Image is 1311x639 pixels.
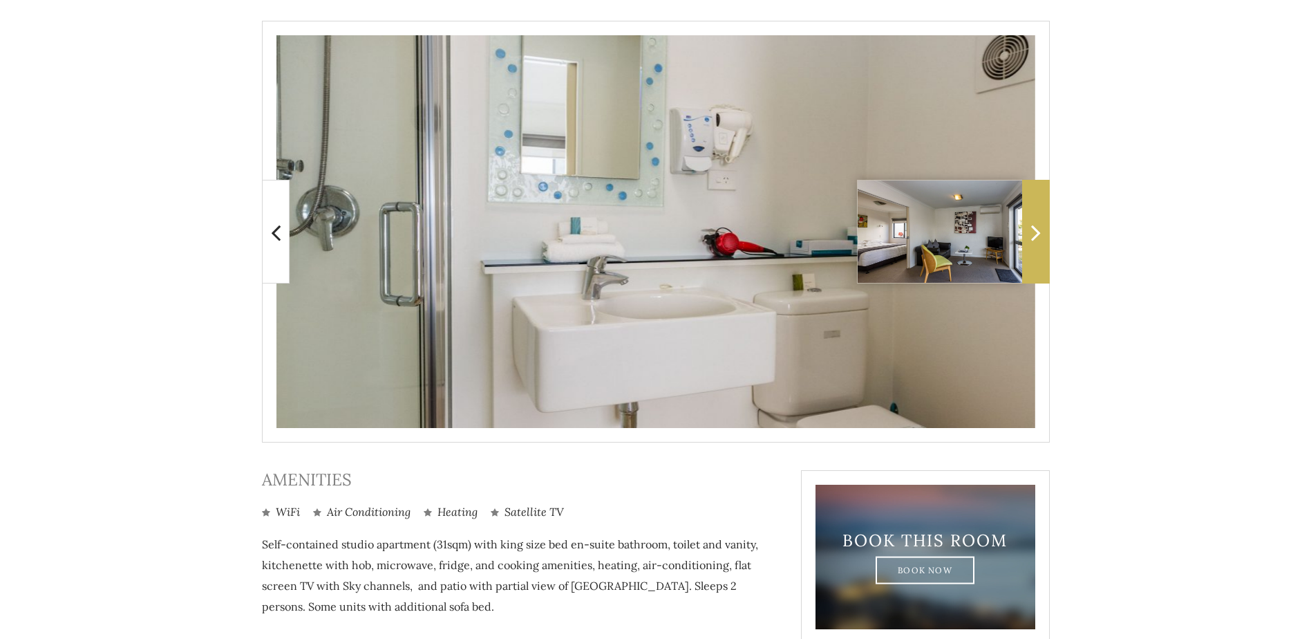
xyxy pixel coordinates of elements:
[424,504,478,520] li: Heating
[262,534,780,617] p: Self-contained studio apartment (31sqm) with king size bed en-suite bathroom, toilet and vanity, ...
[840,530,1011,550] h3: Book This Room
[876,556,974,584] a: Book Now
[262,470,780,490] h3: Amenities
[262,504,300,520] li: WiFi
[491,504,564,520] li: Satellite TV
[313,504,411,520] li: Air Conditioning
